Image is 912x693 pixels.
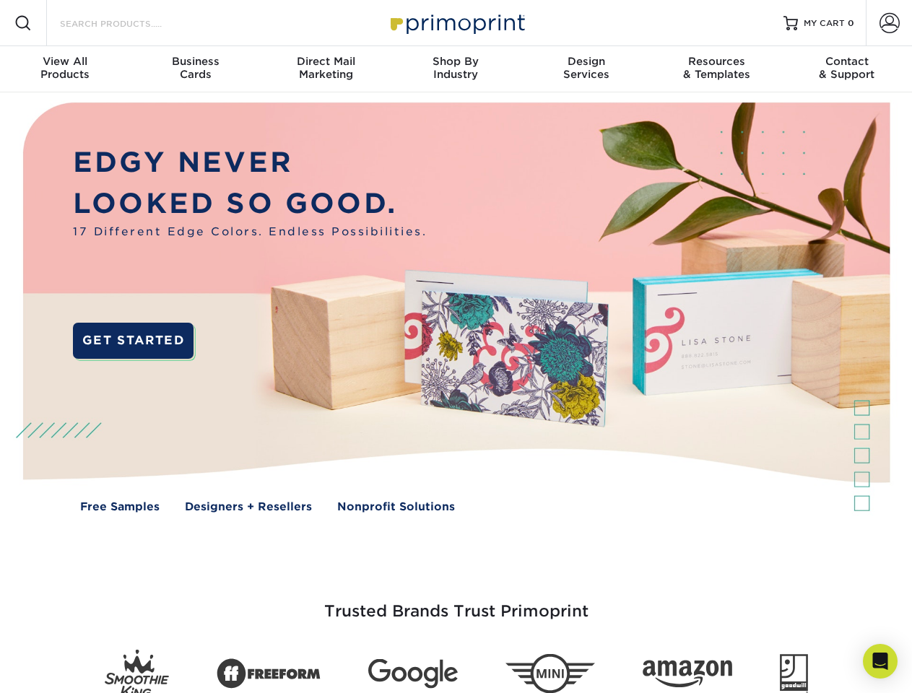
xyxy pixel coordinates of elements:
a: DesignServices [521,46,651,92]
a: Contact& Support [782,46,912,92]
p: EDGY NEVER [73,142,427,183]
a: Free Samples [80,499,160,515]
img: Primoprint [384,7,529,38]
a: Nonprofit Solutions [337,499,455,515]
span: Shop By [391,55,521,68]
input: SEARCH PRODUCTS..... [58,14,199,32]
div: Open Intercom Messenger [863,644,898,679]
a: GET STARTED [73,323,194,359]
span: MY CART [804,17,845,30]
img: Goodwill [780,654,808,693]
img: Amazon [643,661,732,688]
span: 0 [848,18,854,28]
a: Resources& Templates [651,46,781,92]
span: Contact [782,55,912,68]
p: LOOKED SO GOOD. [73,183,427,225]
img: Google [368,659,458,689]
div: & Support [782,55,912,81]
div: Cards [130,55,260,81]
a: Designers + Resellers [185,499,312,515]
span: Resources [651,55,781,68]
div: Marketing [261,55,391,81]
span: Design [521,55,651,68]
div: Services [521,55,651,81]
span: Business [130,55,260,68]
span: Direct Mail [261,55,391,68]
a: Direct MailMarketing [261,46,391,92]
a: BusinessCards [130,46,260,92]
span: 17 Different Edge Colors. Endless Possibilities. [73,224,427,240]
div: & Templates [651,55,781,81]
a: Shop ByIndustry [391,46,521,92]
h3: Trusted Brands Trust Primoprint [34,567,879,638]
div: Industry [391,55,521,81]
